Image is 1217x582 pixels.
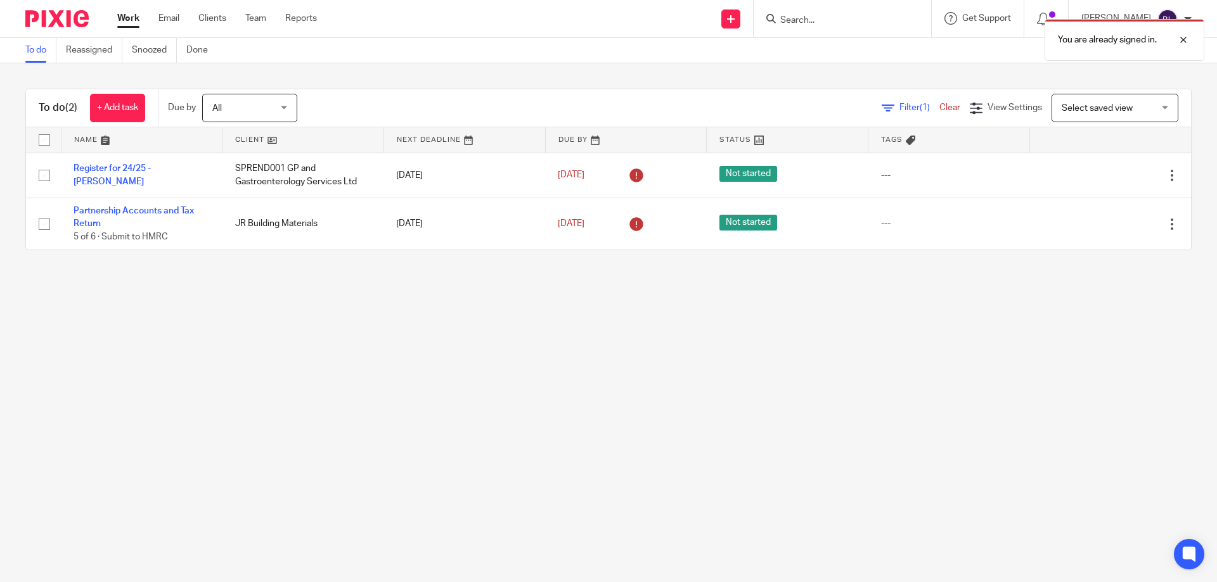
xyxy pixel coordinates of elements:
[74,164,151,186] a: Register for 24/25 - [PERSON_NAME]
[719,166,777,182] span: Not started
[899,103,939,112] span: Filter
[25,38,56,63] a: To do
[168,101,196,114] p: Due by
[719,215,777,231] span: Not started
[558,219,584,228] span: [DATE]
[383,153,545,198] td: [DATE]
[881,169,1017,182] div: ---
[74,206,194,228] a: Partnership Accounts and Tax Return
[383,198,545,250] td: [DATE]
[25,10,89,27] img: Pixie
[158,12,179,25] a: Email
[222,198,384,250] td: JR Building Materials
[881,136,903,143] span: Tags
[285,12,317,25] a: Reports
[1157,9,1178,29] img: svg%3E
[245,12,266,25] a: Team
[988,103,1042,112] span: View Settings
[222,153,384,198] td: SPREND001 GP and Gastroenterology Services Ltd
[132,38,177,63] a: Snoozed
[1058,34,1157,46] p: You are already signed in.
[212,104,222,113] span: All
[198,12,226,25] a: Clients
[939,103,960,112] a: Clear
[186,38,217,63] a: Done
[881,217,1017,230] div: ---
[39,101,77,115] h1: To do
[66,38,122,63] a: Reassigned
[1062,104,1133,113] span: Select saved view
[90,94,145,122] a: + Add task
[558,171,584,180] span: [DATE]
[117,12,139,25] a: Work
[74,232,168,241] span: 5 of 6 · Submit to HMRC
[65,103,77,113] span: (2)
[920,103,930,112] span: (1)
